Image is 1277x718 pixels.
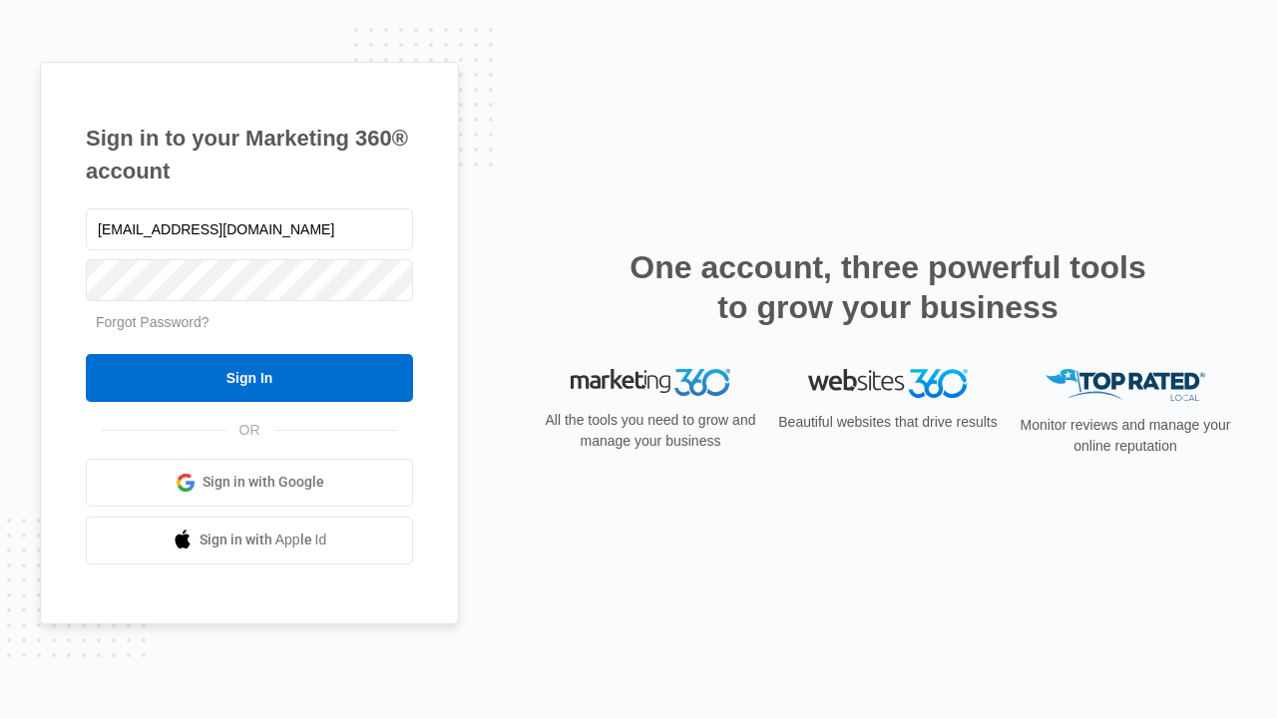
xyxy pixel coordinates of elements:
[776,412,1000,433] p: Beautiful websites that drive results
[203,472,324,493] span: Sign in with Google
[86,208,413,250] input: Email
[539,410,762,452] p: All the tools you need to grow and manage your business
[200,530,327,550] span: Sign in with Apple Id
[86,517,413,564] a: Sign in with Apple Id
[96,314,210,330] a: Forgot Password?
[225,420,274,441] span: OR
[808,369,968,398] img: Websites 360
[86,459,413,507] a: Sign in with Google
[624,247,1152,327] h2: One account, three powerful tools to grow your business
[1046,369,1205,402] img: Top Rated Local
[1014,415,1237,457] p: Monitor reviews and manage your online reputation
[86,354,413,402] input: Sign In
[571,369,730,397] img: Marketing 360
[86,122,413,187] h1: Sign in to your Marketing 360® account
